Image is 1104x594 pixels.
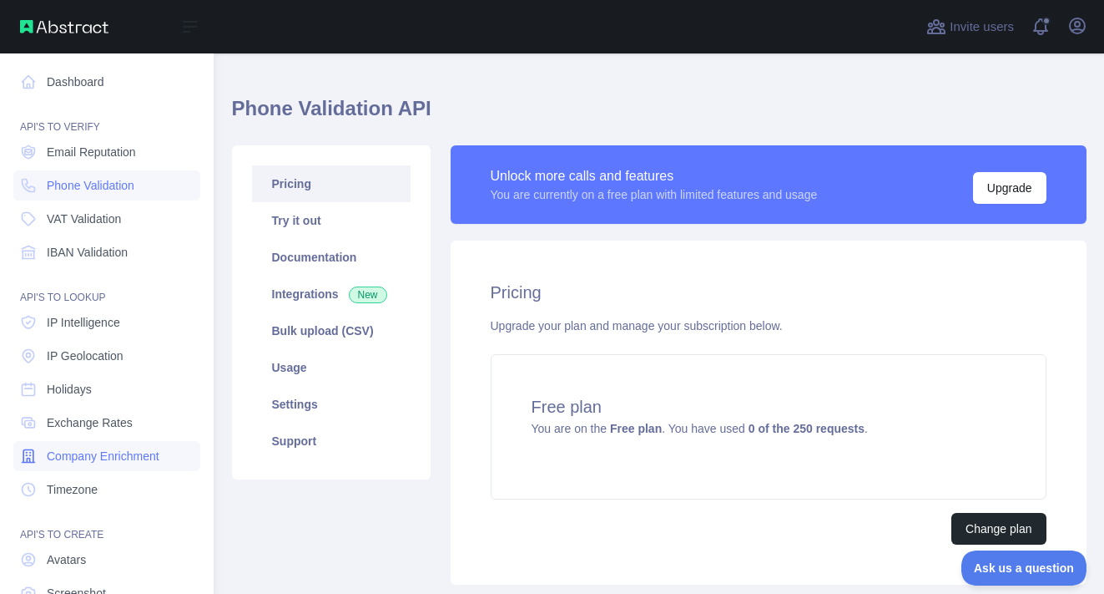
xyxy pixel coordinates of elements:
[252,423,411,459] a: Support
[13,408,200,438] a: Exchange Rates
[252,312,411,349] a: Bulk upload (CSV)
[47,314,120,331] span: IP Intelligence
[749,422,865,435] strong: 0 of the 250 requests
[252,386,411,423] a: Settings
[13,237,200,267] a: IBAN Validation
[13,100,200,134] div: API'S TO VERIFY
[950,18,1014,37] span: Invite users
[973,172,1046,204] button: Upgrade
[47,381,92,398] span: Holidays
[13,545,200,575] a: Avatars
[252,239,411,276] a: Documentation
[923,13,1017,40] button: Invite users
[47,144,136,160] span: Email Reputation
[13,307,200,338] a: IP Intelligence
[252,202,411,239] a: Try it out
[13,271,200,304] div: API'S TO LOOKUP
[47,551,86,568] span: Avatars
[13,170,200,201] a: Phone Validation
[491,166,818,186] div: Unlock more calls and features
[47,244,128,261] span: IBAN Validation
[491,281,1046,304] h2: Pricing
[13,441,200,471] a: Company Enrichment
[13,374,200,404] a: Holidays
[252,276,411,312] a: Integrations New
[47,211,121,227] span: VAT Validation
[20,20,108,33] img: Abstract API
[491,186,818,203] div: You are currently on a free plan with limited features and usage
[47,448,159,465] span: Company Enrichment
[47,348,124,364] span: IP Geolocation
[951,513,1046,545] button: Change plan
[13,475,200,505] a: Timezone
[961,551,1087,586] iframe: Help Scout Beacon - Open
[610,422,662,435] strong: Free plan
[47,481,98,498] span: Timezone
[13,204,200,234] a: VAT Validation
[47,177,134,194] span: Phone Validation
[532,422,868,435] span: You are on the . You have used .
[232,95,1086,135] h1: Phone Validation API
[252,165,411,202] a: Pricing
[13,341,200,371] a: IP Geolocation
[13,137,200,167] a: Email Reputation
[252,349,411,386] a: Usage
[13,508,200,541] div: API'S TO CREATE
[349,287,387,303] span: New
[532,395,1006,419] h4: Free plan
[13,67,200,97] a: Dashboard
[491,317,1046,334] div: Upgrade your plan and manage your subscription below.
[47,414,133,431] span: Exchange Rates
